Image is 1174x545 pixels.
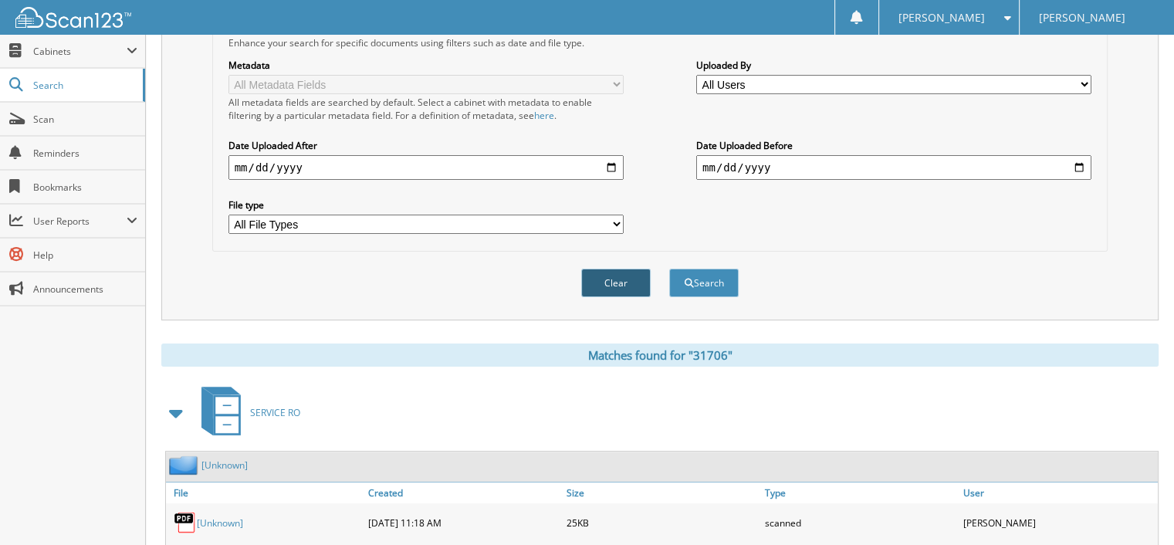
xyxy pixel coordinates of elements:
a: User [959,482,1158,503]
label: File type [228,198,624,212]
span: Help [33,249,137,262]
a: [Unknown] [197,516,243,530]
div: Matches found for "31706" [161,344,1159,367]
label: Date Uploaded After [228,139,624,152]
a: Type [761,482,959,503]
div: Enhance your search for specific documents using filters such as date and file type. [221,36,1100,49]
button: Clear [581,269,651,297]
div: All metadata fields are searched by default. Select a cabinet with metadata to enable filtering b... [228,96,624,122]
img: PDF.png [174,511,197,534]
div: scanned [761,507,959,538]
span: User Reports [33,215,127,228]
button: Search [669,269,739,297]
span: Reminders [33,147,137,160]
div: 25KB [563,507,761,538]
span: Cabinets [33,45,127,58]
input: end [696,155,1091,180]
a: File [166,482,364,503]
span: SERVICE RO [250,406,300,419]
label: Date Uploaded Before [696,139,1091,152]
span: [PERSON_NAME] [898,13,985,22]
a: SERVICE RO [192,382,300,443]
div: [PERSON_NAME] [959,507,1158,538]
a: [Unknown] [201,459,248,472]
label: Metadata [228,59,624,72]
img: folder2.png [169,455,201,475]
input: start [228,155,624,180]
div: [DATE] 11:18 AM [364,507,563,538]
a: Created [364,482,563,503]
span: [PERSON_NAME] [1039,13,1125,22]
span: Scan [33,113,137,126]
img: scan123-logo-white.svg [15,7,131,28]
a: Size [563,482,761,503]
span: Announcements [33,283,137,296]
iframe: Chat Widget [1097,471,1174,545]
label: Uploaded By [696,59,1091,72]
span: Search [33,79,135,92]
a: here [534,109,554,122]
span: Bookmarks [33,181,137,194]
